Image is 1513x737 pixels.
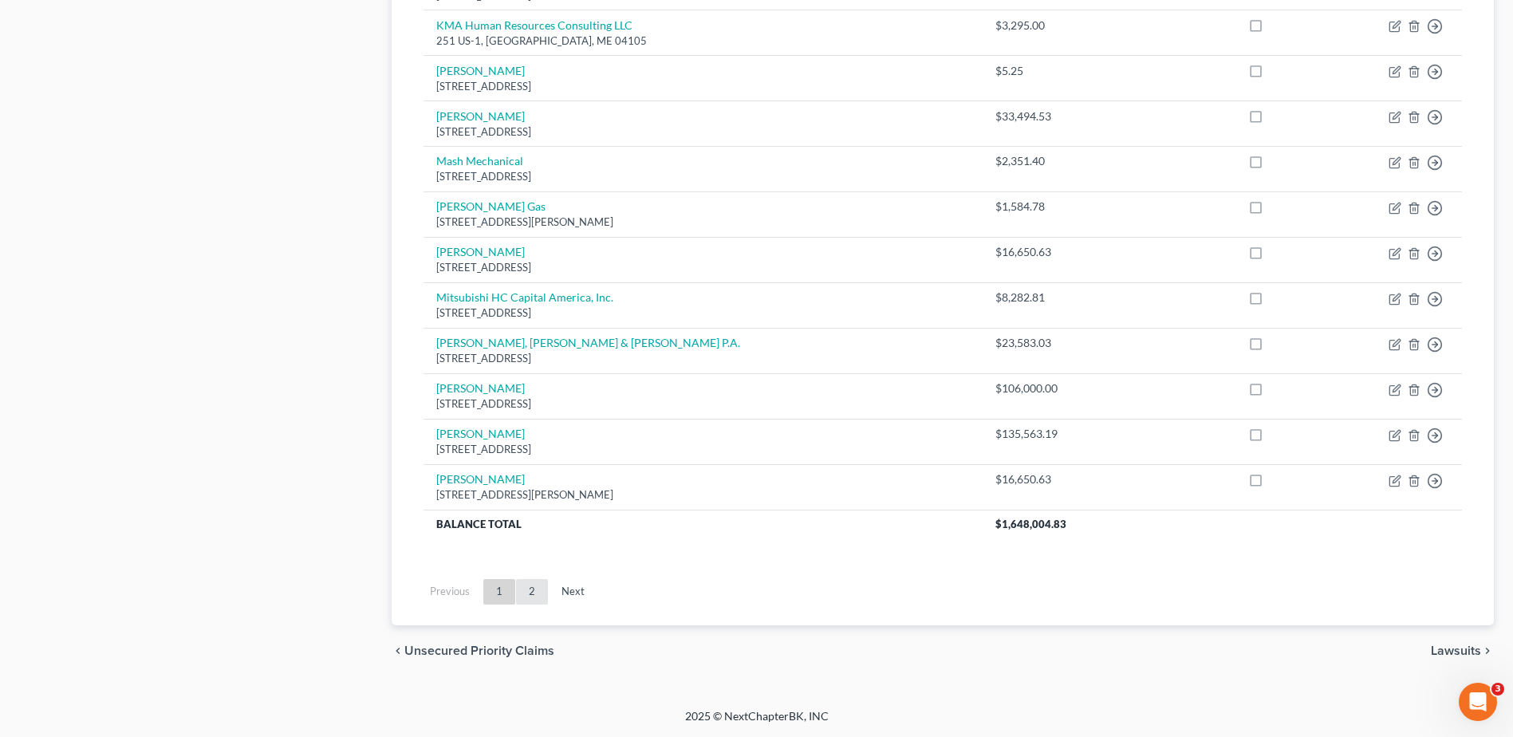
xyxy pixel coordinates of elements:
a: 1 [483,579,515,605]
div: [STREET_ADDRESS][PERSON_NAME] [436,487,970,503]
a: [PERSON_NAME] [436,381,525,395]
div: $106,000.00 [995,380,1085,396]
div: $1,584.78 [995,199,1085,215]
iframe: Intercom live chat [1459,683,1497,721]
div: $16,650.63 [995,244,1085,260]
a: [PERSON_NAME] [436,245,525,258]
th: Balance Total [424,510,983,538]
a: [PERSON_NAME] Gas [436,199,546,213]
div: [STREET_ADDRESS] [436,442,970,457]
a: [PERSON_NAME] [436,427,525,440]
div: 251 US-1, [GEOGRAPHIC_DATA], ME 04105 [436,33,970,49]
div: [STREET_ADDRESS] [436,260,970,275]
div: $16,650.63 [995,471,1085,487]
span: $1,648,004.83 [995,518,1066,530]
div: [STREET_ADDRESS] [436,396,970,412]
a: Mash Mechanical [436,154,523,167]
a: [PERSON_NAME] [436,472,525,486]
div: [STREET_ADDRESS] [436,169,970,184]
div: 2025 © NextChapterBK, INC [302,708,1212,737]
div: [STREET_ADDRESS] [436,351,970,366]
div: $5.25 [995,63,1085,79]
a: [PERSON_NAME], [PERSON_NAME] & [PERSON_NAME] P.A. [436,336,740,349]
div: [STREET_ADDRESS] [436,79,970,94]
span: 3 [1491,683,1504,696]
div: $3,295.00 [995,18,1085,33]
div: $2,351.40 [995,153,1085,169]
div: [STREET_ADDRESS] [436,305,970,321]
button: Lawsuits chevron_right [1431,644,1494,657]
span: Unsecured Priority Claims [404,644,554,657]
div: [STREET_ADDRESS] [436,124,970,140]
a: Mitsubishi HC Capital America, Inc. [436,290,613,304]
span: Lawsuits [1431,644,1481,657]
i: chevron_right [1481,644,1494,657]
div: $23,583.03 [995,335,1085,351]
button: chevron_left Unsecured Priority Claims [392,644,554,657]
i: chevron_left [392,644,404,657]
div: $135,563.19 [995,426,1085,442]
a: KMA Human Resources Consulting LLC [436,18,632,32]
a: 2 [516,579,548,605]
div: [STREET_ADDRESS][PERSON_NAME] [436,215,970,230]
div: $8,282.81 [995,290,1085,305]
a: [PERSON_NAME] [436,109,525,123]
a: Next [549,579,597,605]
div: $33,494.53 [995,108,1085,124]
a: [PERSON_NAME] [436,64,525,77]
